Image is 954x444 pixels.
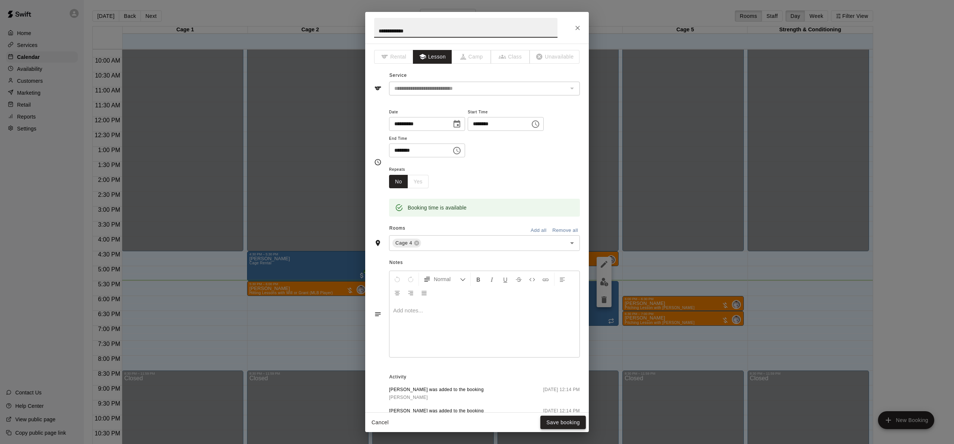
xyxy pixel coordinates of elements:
[449,117,464,132] button: Choose date, selected date is Oct 15, 2025
[368,416,392,429] button: Cancel
[418,286,430,299] button: Justify Align
[374,158,382,166] svg: Timing
[404,286,417,299] button: Right Align
[389,107,465,117] span: Date
[389,394,484,402] a: [PERSON_NAME]
[434,275,460,283] span: Normal
[556,273,569,286] button: Left Align
[526,273,538,286] button: Insert Code
[452,50,491,64] span: The type of an existing booking cannot be changed
[539,273,552,286] button: Insert Link
[374,239,382,247] svg: Rooms
[389,165,435,175] span: Repeats
[392,239,421,248] div: Cage 4
[374,50,413,64] span: The type of an existing booking cannot be changed
[528,117,543,132] button: Choose time, selected time is 4:30 PM
[420,273,469,286] button: Formatting Options
[499,273,512,286] button: Format Underline
[374,85,382,92] svg: Service
[392,239,415,247] span: Cage 4
[389,175,429,189] div: outlined button group
[389,226,405,231] span: Rooms
[391,286,404,299] button: Center Align
[527,225,550,236] button: Add all
[389,371,580,383] span: Activity
[389,395,428,400] span: [PERSON_NAME]
[472,273,485,286] button: Format Bold
[391,273,404,286] button: Undo
[540,416,586,429] button: Save booking
[449,143,464,158] button: Choose time, selected time is 5:00 PM
[530,50,580,64] span: The type of an existing booking cannot be changed
[543,407,580,423] span: [DATE] 12:14 PM
[389,257,580,269] span: Notes
[389,386,484,394] span: [PERSON_NAME] was added to the booking
[468,107,544,117] span: Start Time
[389,407,484,415] span: [PERSON_NAME] was added to the booking
[413,50,452,64] button: Lesson
[374,311,382,318] svg: Notes
[404,273,417,286] button: Redo
[486,273,498,286] button: Format Italics
[408,201,467,214] div: Booking time is available
[543,386,580,402] span: [DATE] 12:14 PM
[491,50,530,64] span: The type of an existing booking cannot be changed
[550,225,580,236] button: Remove all
[389,82,580,95] div: The service of an existing booking cannot be changed
[571,21,584,35] button: Close
[389,73,407,78] span: Service
[512,273,525,286] button: Format Strikethrough
[389,134,465,144] span: End Time
[567,238,577,248] button: Open
[389,175,408,189] button: No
